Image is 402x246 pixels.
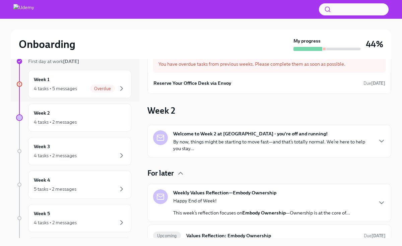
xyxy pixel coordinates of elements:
[63,58,79,64] strong: [DATE]
[147,168,174,178] h4: For later
[371,81,385,86] strong: [DATE]
[16,204,131,232] a: Week 54 tasks • 2 messages
[34,219,77,226] div: 4 tasks • 2 messages
[372,233,386,238] strong: [DATE]
[34,186,76,192] div: 5 tasks • 2 messages
[147,105,175,117] h3: Week 2
[153,230,386,241] a: UpcomingValues Reflection: Embody OwnershipDue[DATE]
[173,138,372,152] p: By now, things might be starting to move fast—and that’s totally normal. We’re here to help you s...
[13,4,34,15] img: Udemy
[186,232,358,239] h6: Values Reflection: Embody Ownership
[363,81,385,86] span: Due
[173,189,276,196] strong: Weekly Values Reflection—Embody Ownership
[364,233,386,239] span: September 7th, 2025 10:00
[16,171,131,199] a: Week 45 tasks • 2 messages
[153,55,386,73] div: You have overdue tasks from previous weeks. Please complete them as soon as possible.
[16,70,131,98] a: Week 14 tasks • 5 messagesOverdue
[366,38,383,50] h3: 44%
[16,137,131,165] a: Week 34 tasks • 2 messages
[153,79,231,87] h6: Reserve Your Office Desk via Envoy
[293,38,321,44] strong: My progress
[16,58,131,65] a: First day at work[DATE]
[34,109,50,117] h6: Week 2
[363,80,385,86] span: August 30th, 2025 12:00
[173,209,350,216] p: This week’s reflection focuses on —Ownership is at the core of...
[34,119,77,125] div: 4 tasks • 2 messages
[90,86,115,91] span: Overdue
[173,197,350,204] p: Happy End of Week!
[34,152,77,159] div: 4 tasks • 2 messages
[364,233,386,238] span: Due
[242,210,286,216] strong: Embody Ownership
[34,210,50,217] h6: Week 5
[19,38,75,51] h2: Onboarding
[34,85,77,92] div: 4 tasks • 5 messages
[34,176,50,184] h6: Week 4
[173,130,328,137] strong: Welcome to Week 2 at [GEOGRAPHIC_DATA] - you're off and running!
[34,76,50,83] h6: Week 1
[153,78,385,88] a: Reserve Your Office Desk via EnvoyDue[DATE]
[28,58,79,64] span: First day at work
[153,233,181,238] span: Upcoming
[34,143,50,150] h6: Week 3
[16,104,131,132] a: Week 24 tasks • 2 messages
[147,168,391,178] div: For later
